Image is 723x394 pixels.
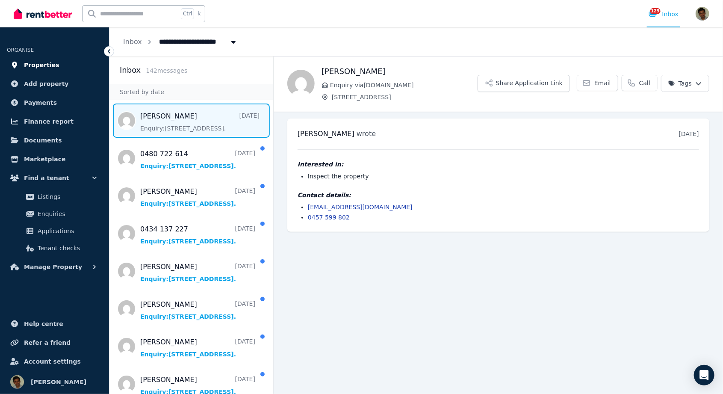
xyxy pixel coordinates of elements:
a: Payments [7,94,102,111]
a: 0457 599 802 [308,214,350,221]
a: [PERSON_NAME][DATE]Enquiry:[STREET_ADDRESS]. [140,262,255,283]
span: Find a tenant [24,173,69,183]
span: Email [594,79,611,87]
a: [PERSON_NAME][DATE]Enquiry:[STREET_ADDRESS]. [140,337,255,358]
span: Account settings [24,356,81,367]
div: Open Intercom Messenger [694,365,714,385]
a: Marketplace [7,151,102,168]
h1: [PERSON_NAME] [322,65,478,77]
img: RentBetter [14,7,72,20]
a: Finance report [7,113,102,130]
a: Email [577,75,618,91]
div: Inbox [649,10,679,18]
a: [PERSON_NAME][DATE]Enquiry:[STREET_ADDRESS]. [140,187,255,208]
span: Listings [38,192,95,202]
span: Enquiry via [DOMAIN_NAME] [330,81,478,89]
a: Help centre [7,315,102,332]
span: 129 [650,8,661,14]
button: Manage Property [7,258,102,276]
span: [PERSON_NAME] [298,130,354,138]
a: Call [622,75,658,91]
span: Call [639,79,650,87]
span: Applications [38,226,95,236]
li: Inspect the property [308,172,699,181]
h4: Contact details: [298,191,699,199]
a: [PERSON_NAME][DATE]Enquiry:[STREET_ADDRESS]. [140,299,255,321]
button: Find a tenant [7,169,102,187]
a: Tenant checks [10,240,99,257]
a: 0480 722 614[DATE]Enquiry:[STREET_ADDRESS]. [140,149,255,170]
img: Jennifer Williams [287,70,315,97]
span: Add property [24,79,69,89]
span: Help centre [24,319,63,329]
button: Share Application Link [478,75,570,92]
span: Manage Property [24,262,82,272]
a: [EMAIL_ADDRESS][DOMAIN_NAME] [308,204,413,210]
img: Anubhav Goyal [696,7,709,21]
a: Applications [10,222,99,240]
span: [STREET_ADDRESS] [332,93,478,101]
span: Finance report [24,116,74,127]
a: [PERSON_NAME][DATE]Enquiry:[STREET_ADDRESS]. [140,111,260,133]
span: 142 message s [146,67,187,74]
span: k [198,10,201,17]
a: Add property [7,75,102,92]
img: Anubhav Goyal [10,375,24,389]
span: Payments [24,98,57,108]
span: Enquiries [38,209,95,219]
span: wrote [357,130,376,138]
a: 0434 137 227[DATE]Enquiry:[STREET_ADDRESS]. [140,224,255,246]
a: Refer a friend [7,334,102,351]
nav: Breadcrumb [109,27,251,56]
a: Properties [7,56,102,74]
span: Tenant checks [38,243,95,253]
div: Sorted by date [109,84,273,100]
span: Marketplace [24,154,65,164]
span: Documents [24,135,62,145]
span: Tags [668,79,692,88]
span: Ctrl [181,8,194,19]
a: Listings [10,188,99,205]
a: Enquiries [10,205,99,222]
a: Documents [7,132,102,149]
span: Properties [24,60,59,70]
span: Refer a friend [24,338,71,348]
h2: Inbox [120,64,141,76]
time: [DATE] [679,130,699,137]
a: Account settings [7,353,102,370]
a: Inbox [123,38,142,46]
button: Tags [661,75,709,92]
h4: Interested in: [298,160,699,169]
span: ORGANISE [7,47,34,53]
span: [PERSON_NAME] [31,377,86,387]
